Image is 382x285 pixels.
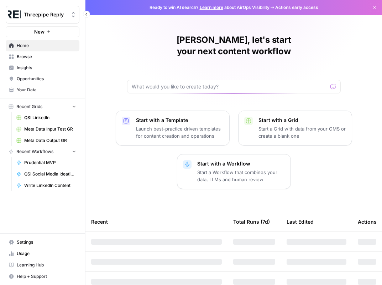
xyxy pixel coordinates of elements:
span: QSI Social Media Ideation V3 [24,171,76,177]
p: Start a Workflow that combines your data, LLMs and human review [197,169,285,183]
span: Your Data [17,87,76,93]
a: QSI LinkedIn [13,112,79,123]
button: Start with a TemplateLaunch best-practice driven templates for content creation and operations [116,111,230,146]
span: Insights [17,65,76,71]
span: Recent Workflows [16,148,53,155]
div: Actions [358,212,377,231]
p: Start a Grid with data from your CMS or create a blank one [258,125,346,139]
img: Threepipe Reply Logo [8,8,21,21]
span: Meta Data Input Test GR [24,126,76,132]
a: Meta Data Input Test GR [13,123,79,135]
button: Start with a WorkflowStart a Workflow that combines your data, LLMs and human review [177,154,291,189]
div: Last Edited [287,212,314,231]
span: Write LinkedIn Content [24,182,76,189]
span: QSI LinkedIn [24,114,76,121]
input: What would you like to create today? [132,83,328,90]
span: Home [17,42,76,49]
a: Home [6,40,79,51]
a: Prudential MVP [13,157,79,168]
span: New [34,28,45,35]
a: Browse [6,51,79,62]
a: Insights [6,62,79,73]
span: Threepipe Reply [24,11,67,18]
a: Learn more [200,5,223,10]
button: New [6,26,79,37]
span: Actions early access [275,4,318,11]
button: Recent Grids [6,101,79,112]
span: Learning Hub [17,262,76,268]
span: Help + Support [17,273,76,280]
button: Help + Support [6,271,79,282]
button: Recent Workflows [6,146,79,157]
a: QSI Social Media Ideation V3 [13,168,79,180]
p: Launch best-practice driven templates for content creation and operations [136,125,224,139]
div: Total Runs (7d) [233,212,270,231]
a: Opportunities [6,73,79,85]
span: Opportunities [17,76,76,82]
a: Settings [6,236,79,248]
div: Recent [91,212,222,231]
span: Settings [17,239,76,245]
span: Meta Data Output GR [24,137,76,144]
a: Your Data [6,84,79,96]
h1: [PERSON_NAME], let's start your next content workflow [127,34,341,57]
span: Usage [17,250,76,257]
a: Usage [6,248,79,259]
span: Browse [17,54,76,60]
a: Learning Hub [6,259,79,271]
button: Start with a GridStart a Grid with data from your CMS or create a blank one [238,111,352,146]
a: Meta Data Output GR [13,135,79,146]
button: Workspace: Threepipe Reply [6,6,79,24]
span: Recent Grids [16,103,42,110]
p: Start with a Template [136,117,224,124]
p: Start with a Workflow [197,160,285,167]
p: Start with a Grid [258,117,346,124]
a: Write LinkedIn Content [13,180,79,191]
span: Prudential MVP [24,159,76,166]
span: Ready to win AI search? about AirOps Visibility [150,4,270,11]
